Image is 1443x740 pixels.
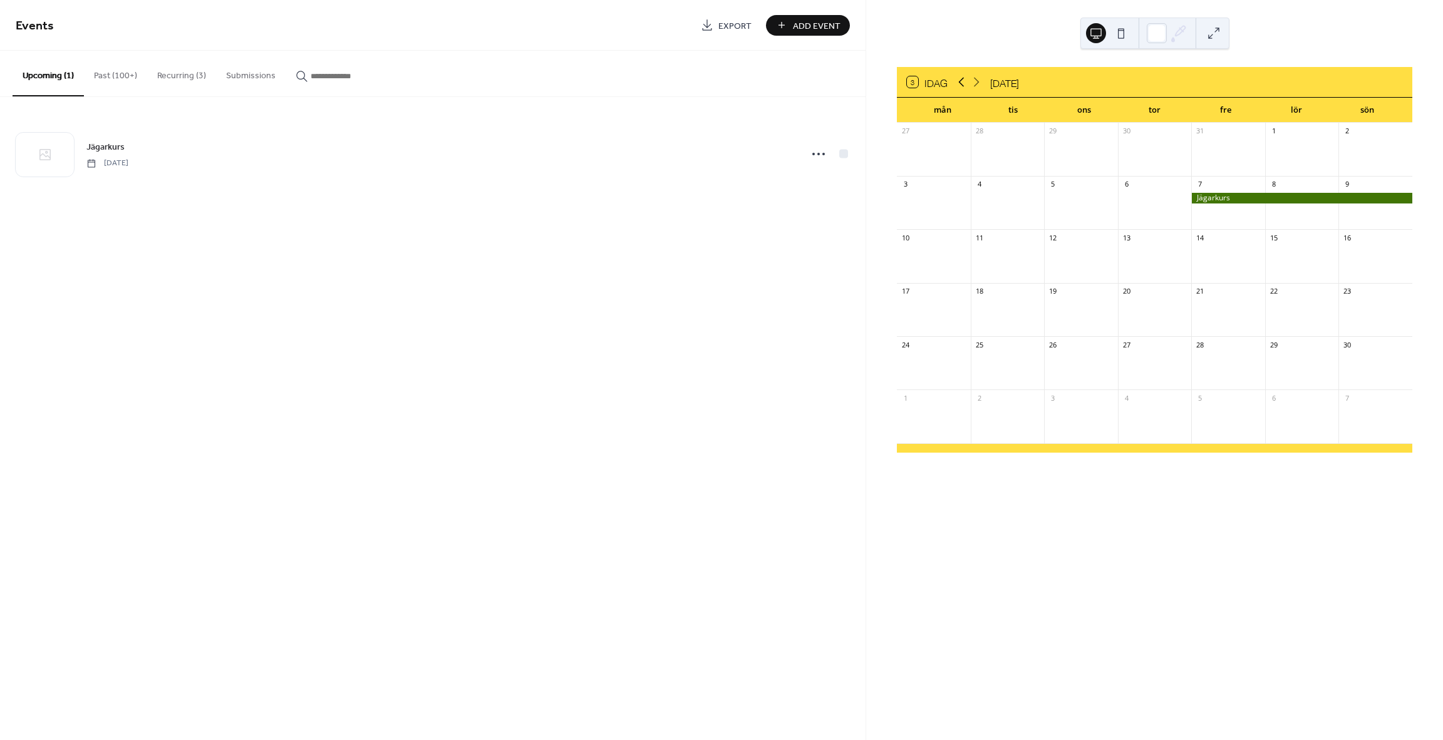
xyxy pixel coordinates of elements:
[1195,233,1204,242] div: 14
[975,180,984,189] div: 4
[1048,393,1057,403] div: 3
[901,340,910,349] div: 24
[793,19,840,33] span: Add Event
[903,73,952,91] button: 3Idag
[1261,98,1332,123] div: lör
[975,287,984,296] div: 18
[978,98,1048,123] div: tis
[86,141,125,154] span: Jägarkurs
[691,15,761,36] a: Export
[1269,393,1278,403] div: 6
[1122,287,1131,296] div: 20
[1195,180,1204,189] div: 7
[1190,98,1261,123] div: fre
[1195,287,1204,296] div: 21
[1269,126,1278,136] div: 1
[1195,393,1204,403] div: 5
[1122,180,1131,189] div: 6
[975,393,984,403] div: 2
[901,393,910,403] div: 1
[1342,233,1352,242] div: 16
[1122,233,1131,242] div: 13
[901,287,910,296] div: 17
[1048,340,1057,349] div: 26
[1048,233,1057,242] div: 12
[1191,193,1412,203] div: Jägarkurs
[1332,98,1402,123] div: sön
[86,158,128,169] span: [DATE]
[1119,98,1190,123] div: tor
[147,51,216,95] button: Recurring (3)
[901,180,910,189] div: 3
[216,51,286,95] button: Submissions
[975,340,984,349] div: 25
[1342,393,1352,403] div: 7
[718,19,752,33] span: Export
[16,14,54,38] span: Events
[1269,287,1278,296] div: 22
[975,126,984,136] div: 28
[975,233,984,242] div: 11
[901,233,910,242] div: 10
[1195,126,1204,136] div: 31
[1048,98,1119,123] div: ons
[1048,287,1057,296] div: 19
[907,98,978,123] div: mån
[84,51,147,95] button: Past (100+)
[1122,340,1131,349] div: 27
[1269,233,1278,242] div: 15
[1048,180,1057,189] div: 5
[1122,393,1131,403] div: 4
[1342,180,1352,189] div: 9
[1342,340,1352,349] div: 30
[1122,126,1131,136] div: 30
[13,51,84,96] button: Upcoming (1)
[1269,340,1278,349] div: 29
[86,140,125,154] a: Jägarkurs
[1195,340,1204,349] div: 28
[901,126,910,136] div: 27
[1269,180,1278,189] div: 8
[766,15,850,36] button: Add Event
[1048,126,1057,136] div: 29
[990,75,1019,90] div: [DATE]
[1342,287,1352,296] div: 23
[1342,126,1352,136] div: 2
